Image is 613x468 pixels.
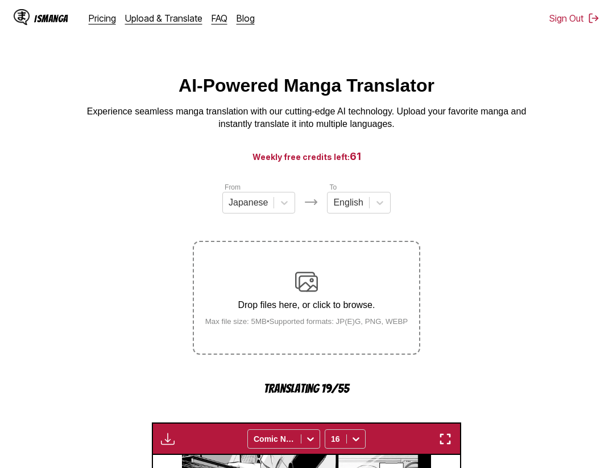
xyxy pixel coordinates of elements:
label: To [329,183,337,191]
a: Blog [237,13,255,24]
p: Drop files here, or click to browse. [196,300,417,310]
img: Download translated images [161,432,175,446]
img: Sign out [588,13,599,24]
img: IsManga Logo [14,9,30,25]
label: From [225,183,241,191]
h1: AI-Powered Manga Translator [179,75,434,96]
button: Sign Out [549,13,599,24]
a: Upload & Translate [125,13,202,24]
a: IsManga LogoIsManga [14,9,89,27]
img: Languages icon [304,195,318,209]
span: 61 [350,150,361,162]
img: Enter fullscreen [438,432,452,446]
div: IsManga [34,13,68,24]
h3: Weekly free credits left: [27,149,586,163]
p: Experience seamless manga translation with our cutting-edge AI technology. Upload your favorite m... [79,105,534,131]
p: Translating 19/55 [193,382,420,395]
a: Pricing [89,13,116,24]
a: FAQ [212,13,227,24]
small: Max file size: 5MB • Supported formats: JP(E)G, PNG, WEBP [196,317,417,326]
